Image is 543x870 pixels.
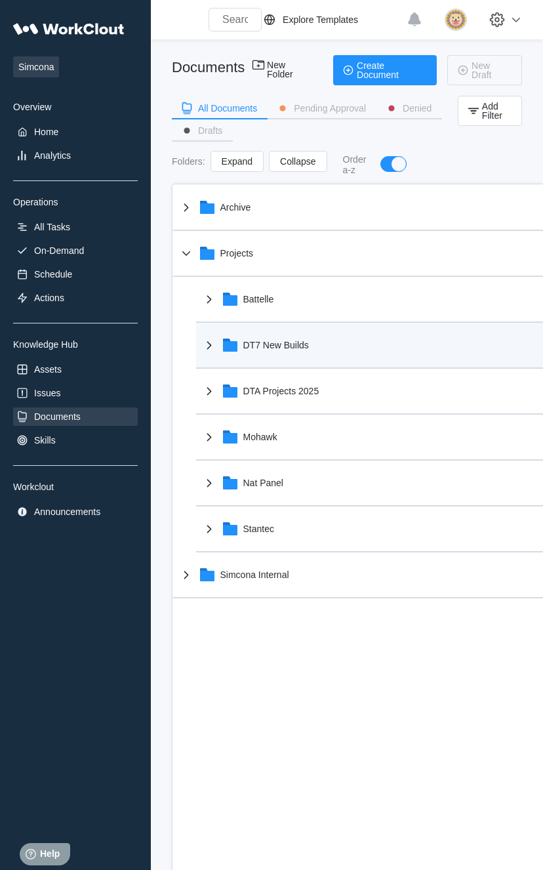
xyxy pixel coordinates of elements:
[172,98,268,118] button: All Documents
[34,245,84,256] div: On-Demand
[243,294,274,304] div: Battelle
[13,56,59,77] span: Simcona
[222,157,252,166] span: Expand
[34,127,58,137] div: Home
[13,384,138,402] a: Issues
[482,102,511,120] span: Add Filter
[13,265,138,283] a: Schedule
[13,482,138,492] div: Workclout
[34,364,62,375] div: Assets
[294,104,366,113] div: Pending Approval
[243,386,319,396] div: DTA Projects 2025
[34,411,81,422] div: Documents
[13,360,138,379] a: Assets
[280,157,315,166] span: Collapse
[13,102,138,112] div: Overview
[13,218,138,236] a: All Tasks
[262,12,400,28] a: Explore Templates
[13,407,138,426] a: Documents
[268,98,376,118] button: Pending Approval
[357,61,426,79] span: Create Document
[209,8,262,31] input: Search WorkClout
[172,121,233,140] button: Drafts
[447,55,522,85] button: New Draft
[34,150,71,161] div: Analytics
[267,60,312,80] span: New Folder
[13,339,138,350] div: Knowledge Hub
[13,503,138,521] a: Announcements
[34,507,100,517] div: Announcements
[333,55,437,85] button: Create Document
[172,156,205,167] div: Folders :
[198,126,222,135] div: Drafts
[220,202,251,213] div: Archive
[243,340,309,350] div: DT7 New Builds
[269,151,327,172] button: Collapse
[34,269,72,280] div: Schedule
[13,241,138,260] a: On-Demand
[243,432,277,442] div: Mohawk
[211,151,264,172] button: Expand
[198,104,257,113] div: All Documents
[283,14,358,25] div: Explore Templates
[34,222,70,232] div: All Tasks
[243,524,274,534] div: Stantec
[376,98,442,118] button: Denied
[172,59,243,76] div: Documents
[34,293,64,303] div: Actions
[445,9,467,31] img: lion.png
[13,197,138,207] div: Operations
[472,61,511,79] span: New Draft
[34,435,56,445] div: Skills
[220,248,254,259] div: Projects
[403,104,432,113] div: Denied
[34,388,60,398] div: Issues
[243,478,283,488] div: Nat Panel
[243,55,323,85] button: New Folder
[220,570,289,580] div: Simcona Internal
[13,289,138,307] a: Actions
[13,146,138,165] a: Analytics
[458,96,522,126] button: Add Filter
[343,154,368,175] div: Order a-z
[13,431,138,449] a: Skills
[13,123,138,141] a: Home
